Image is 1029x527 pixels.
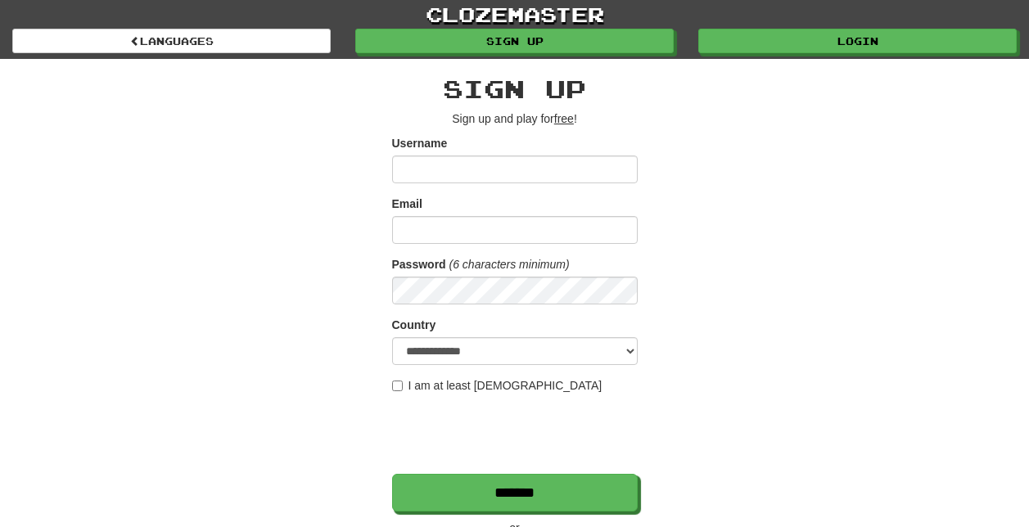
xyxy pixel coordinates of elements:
p: Sign up and play for ! [392,110,638,127]
label: Email [392,196,422,212]
label: Password [392,256,446,273]
label: I am at least [DEMOGRAPHIC_DATA] [392,377,603,394]
u: free [554,112,574,125]
input: I am at least [DEMOGRAPHIC_DATA] [392,381,403,391]
iframe: reCAPTCHA [392,402,641,466]
h2: Sign up [392,75,638,102]
label: Username [392,135,448,151]
a: Sign up [355,29,674,53]
a: Languages [12,29,331,53]
a: Login [698,29,1017,53]
em: (6 characters minimum) [449,258,570,271]
label: Country [392,317,436,333]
